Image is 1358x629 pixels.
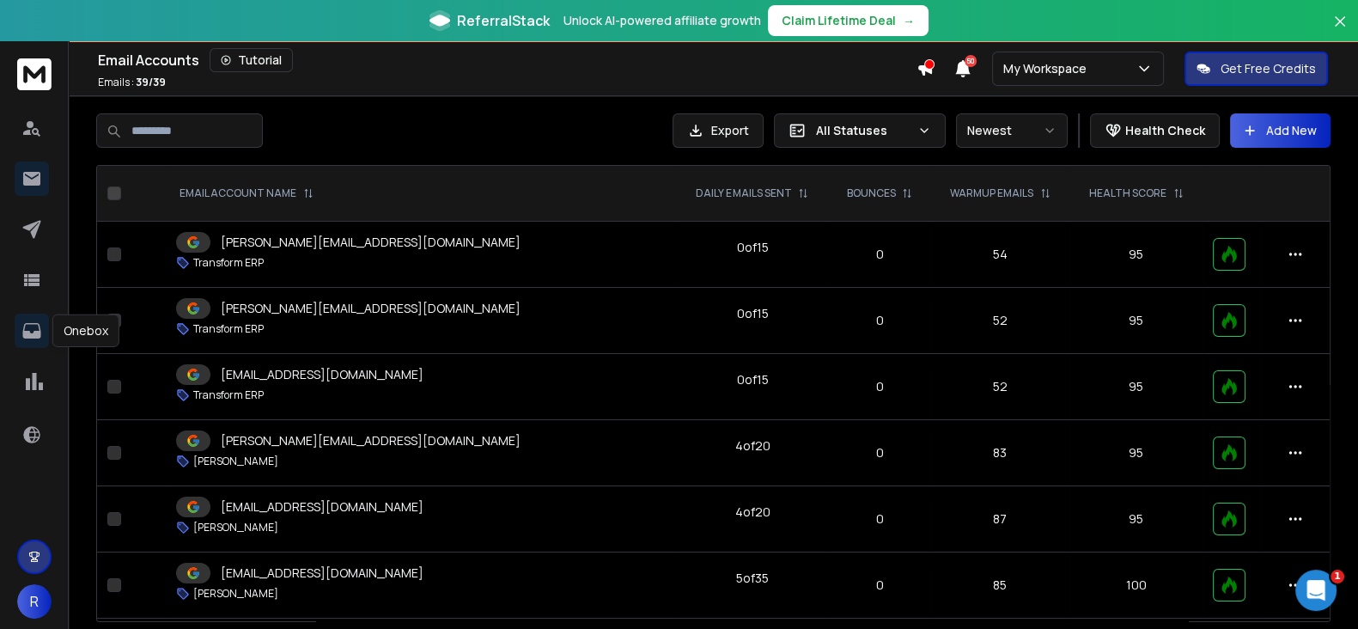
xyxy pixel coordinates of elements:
[1069,486,1203,553] td: 95
[736,570,769,587] div: 5 of 35
[221,234,521,251] p: [PERSON_NAME][EMAIL_ADDRESS][DOMAIN_NAME]
[193,587,278,601] p: [PERSON_NAME]
[930,288,1069,354] td: 52
[734,437,770,455] div: 4 of 20
[221,565,423,582] p: [EMAIL_ADDRESS][DOMAIN_NAME]
[734,504,770,521] div: 4 of 20
[736,305,768,322] div: 0 of 15
[1090,113,1220,148] button: Health Check
[839,312,921,329] p: 0
[696,186,791,200] p: DAILY EMAILS SENT
[221,366,423,383] p: [EMAIL_ADDRESS][DOMAIN_NAME]
[563,12,761,29] p: Unlock AI-powered affiliate growth
[1069,354,1203,420] td: 95
[457,10,550,31] span: ReferralStack
[1003,60,1093,77] p: My Workspace
[1069,288,1203,354] td: 95
[193,455,278,468] p: [PERSON_NAME]
[816,122,910,139] p: All Statuses
[839,510,921,528] p: 0
[1331,570,1344,583] span: 1
[193,388,264,402] p: Transform ERP
[1069,420,1203,486] td: 95
[768,5,929,36] button: Claim Lifetime Deal→
[839,246,921,263] p: 0
[1221,60,1316,77] p: Get Free Credits
[17,584,52,619] button: R
[950,186,1033,200] p: WARMUP EMAILS
[839,577,921,594] p: 0
[673,113,764,148] button: Export
[930,420,1069,486] td: 83
[136,75,166,89] span: 39 / 39
[1329,10,1351,52] button: Close banner
[839,444,921,461] p: 0
[1069,222,1203,288] td: 95
[930,354,1069,420] td: 52
[903,12,915,29] span: →
[98,76,166,89] p: Emails :
[930,553,1069,619] td: 85
[956,113,1068,148] button: Newest
[1125,122,1205,139] p: Health Check
[52,314,119,347] div: Onebox
[736,239,768,256] div: 0 of 15
[221,498,423,516] p: [EMAIL_ADDRESS][DOMAIN_NAME]
[193,322,264,336] p: Transform ERP
[1295,570,1337,611] iframe: Intercom live chat
[930,222,1069,288] td: 54
[736,371,768,388] div: 0 of 15
[1230,113,1331,148] button: Add New
[98,48,916,72] div: Email Accounts
[839,378,921,395] p: 0
[846,186,895,200] p: BOUNCES
[221,432,521,449] p: [PERSON_NAME][EMAIL_ADDRESS][DOMAIN_NAME]
[965,55,977,67] span: 50
[930,486,1069,553] td: 87
[193,521,278,534] p: [PERSON_NAME]
[180,186,314,200] div: EMAIL ACCOUNT NAME
[1089,186,1166,200] p: HEALTH SCORE
[193,256,264,270] p: Transform ERP
[221,300,521,317] p: [PERSON_NAME][EMAIL_ADDRESS][DOMAIN_NAME]
[1184,52,1328,86] button: Get Free Credits
[210,48,293,72] button: Tutorial
[1069,553,1203,619] td: 100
